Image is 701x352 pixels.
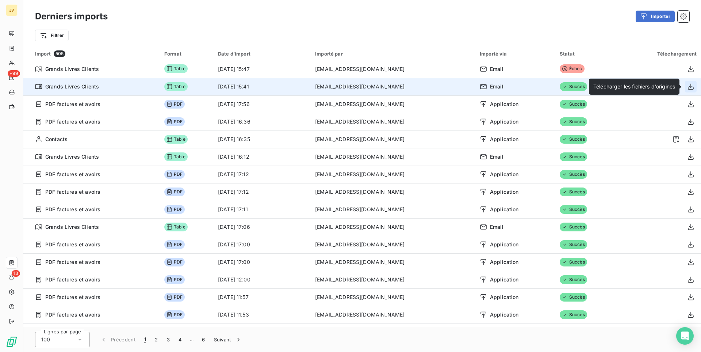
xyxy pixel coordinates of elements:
span: Application [490,136,519,143]
span: PDF [164,310,185,319]
span: Télécharger les fichiers d'origines [593,83,675,90]
td: [EMAIL_ADDRESS][DOMAIN_NAME] [311,271,475,288]
span: Succès [560,135,587,144]
td: [EMAIL_ADDRESS][DOMAIN_NAME] [311,130,475,148]
span: Table [164,64,188,73]
span: Application [490,171,519,178]
td: [EMAIL_ADDRESS][DOMAIN_NAME] [311,218,475,236]
td: [EMAIL_ADDRESS][DOMAIN_NAME] [311,113,475,130]
span: Application [490,294,519,301]
td: [EMAIL_ADDRESS][DOMAIN_NAME] [311,323,475,341]
td: [EMAIL_ADDRESS][DOMAIN_NAME] [311,306,475,323]
span: PDF factures et avoirs [45,258,100,266]
span: Application [490,276,519,283]
span: Grands Livres Clients [45,153,99,160]
td: [DATE] 17:12 [214,183,311,201]
img: Logo LeanPay [6,336,18,348]
span: Succès [560,293,587,302]
td: [DATE] 11:53 [214,306,311,323]
span: Succès [560,170,587,179]
span: PDF [164,170,185,179]
td: [DATE] 15:41 [214,78,311,95]
span: Table [164,82,188,91]
span: PDF factures et avoirs [45,206,100,213]
span: Email [490,153,503,160]
span: +99 [8,70,20,77]
div: JV [6,4,18,16]
div: Importé via [480,51,551,57]
div: Open Intercom Messenger [676,327,694,345]
td: [EMAIL_ADDRESS][DOMAIN_NAME] [311,288,475,306]
span: Table [164,135,188,144]
span: Email [490,223,503,231]
span: Application [490,118,519,125]
button: 1 [140,332,150,347]
td: [DATE] 17:11 [214,201,311,218]
button: Filtrer [35,30,69,41]
button: Précédent [96,332,140,347]
td: [DATE] 17:56 [214,95,311,113]
div: Date d’import [218,51,306,57]
h3: Derniers imports [35,10,108,23]
button: 6 [198,332,209,347]
td: [EMAIL_ADDRESS][DOMAIN_NAME] [311,148,475,166]
span: PDF factures et avoirs [45,311,100,318]
td: [EMAIL_ADDRESS][DOMAIN_NAME] [311,183,475,201]
span: Échec [560,64,585,73]
span: PDF factures et avoirs [45,118,100,125]
span: 1 [144,336,146,343]
span: Application [490,241,519,248]
span: Contacts [45,136,68,143]
span: Succès [560,188,587,196]
span: Succès [560,240,587,249]
span: PDF factures et avoirs [45,241,100,248]
td: [DATE] 12:00 [214,271,311,288]
td: [DATE] 17:00 [214,253,311,271]
td: [DATE] 17:00 [214,236,311,253]
span: PDF [164,240,185,249]
td: [EMAIL_ADDRESS][DOMAIN_NAME] [311,201,475,218]
span: Table [164,152,188,161]
span: Succès [560,205,587,214]
div: Téléchargement [625,51,697,57]
span: Application [490,206,519,213]
td: [DATE] 15:47 [214,60,311,78]
span: Email [490,83,503,90]
td: [DATE] 11:51 [214,323,311,341]
span: Application [490,311,519,318]
button: 2 [150,332,162,347]
div: Format [164,51,209,57]
span: Succès [560,223,587,231]
span: Succès [560,258,587,266]
span: Application [490,188,519,196]
span: 505 [54,50,65,57]
span: PDF [164,100,185,109]
span: … [186,334,198,345]
span: PDF [164,258,185,266]
span: Succès [560,310,587,319]
span: PDF factures et avoirs [45,276,100,283]
td: [DATE] 17:12 [214,166,311,183]
span: Succès [560,275,587,284]
td: [EMAIL_ADDRESS][DOMAIN_NAME] [311,60,475,78]
span: PDF factures et avoirs [45,171,100,178]
button: Suivant [210,332,246,347]
span: Succès [560,152,587,161]
span: Succès [560,100,587,109]
span: PDF factures et avoirs [45,294,100,301]
span: PDF [164,117,185,126]
span: Table [164,223,188,231]
span: Succès [560,117,587,126]
span: PDF [164,275,185,284]
span: PDF [164,205,185,214]
td: [EMAIL_ADDRESS][DOMAIN_NAME] [311,78,475,95]
td: [EMAIL_ADDRESS][DOMAIN_NAME] [311,166,475,183]
td: [EMAIL_ADDRESS][DOMAIN_NAME] [311,253,475,271]
td: [EMAIL_ADDRESS][DOMAIN_NAME] [311,236,475,253]
td: [DATE] 17:06 [214,218,311,236]
div: Import [35,50,156,57]
span: Application [490,101,519,108]
td: [EMAIL_ADDRESS][DOMAIN_NAME] [311,95,475,113]
span: 100 [41,336,50,343]
span: Grands Livres Clients [45,223,99,231]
